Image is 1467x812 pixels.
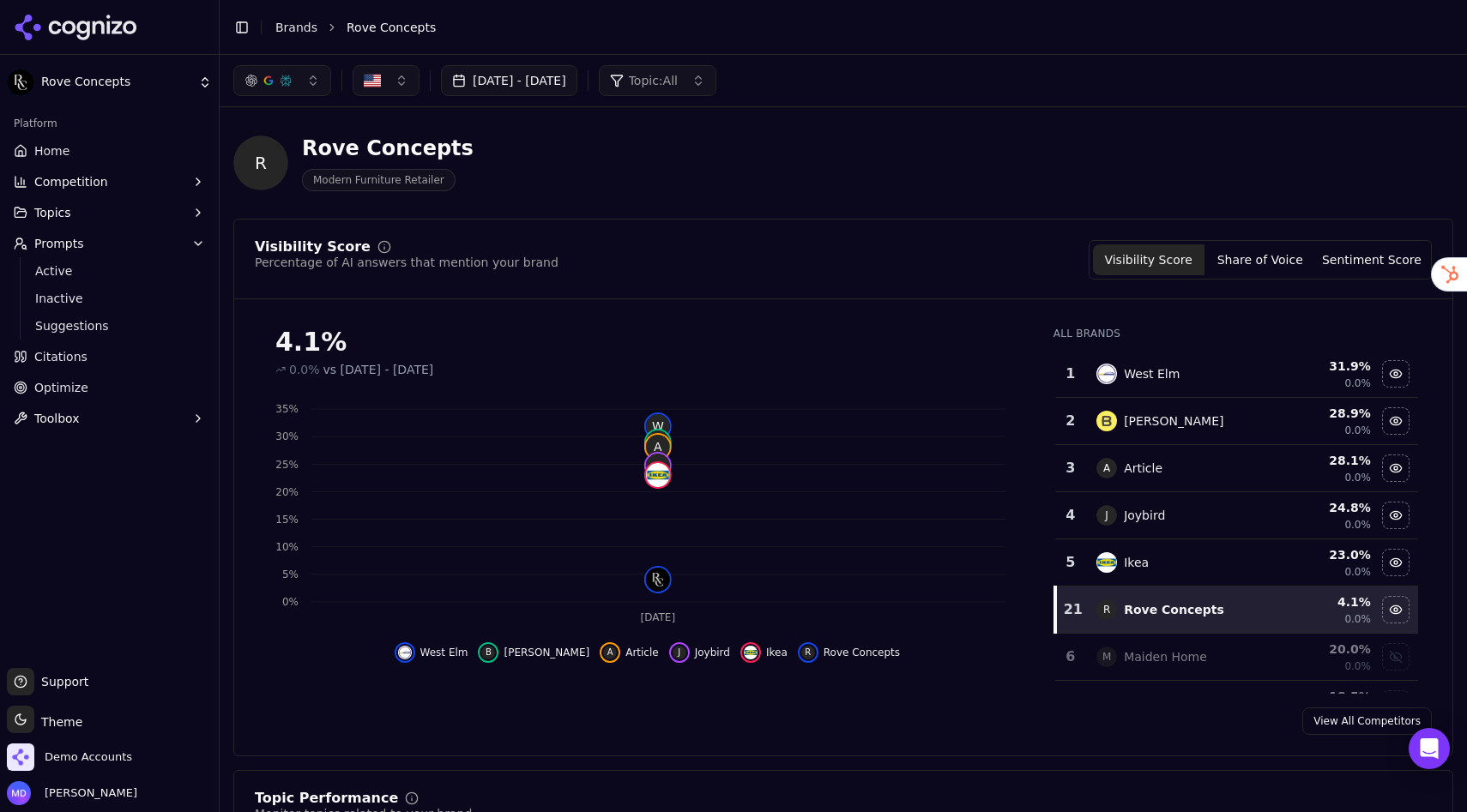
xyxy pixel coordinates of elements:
span: 0.0% [1344,376,1371,390]
span: A [603,646,617,659]
span: Ikea [766,646,788,659]
span: B [646,430,670,454]
div: 24.8 % [1277,499,1371,516]
span: Inactive [35,290,184,307]
button: Hide west elm data [1382,360,1410,388]
tr: 1west elmWest Elm31.9%0.0%Hide west elm data [1055,351,1418,398]
button: Show havenly data [1382,690,1410,718]
div: 4.1% [275,327,1019,358]
span: Rove Concepts [824,646,900,659]
div: Open Intercom Messenger [1409,728,1450,769]
span: J [646,454,670,478]
tr: 21RRove Concepts4.1%0.0%Hide rove concepts data [1055,586,1418,634]
button: Competition [7,168,212,195]
a: Inactive [28,286,191,310]
div: 31.9 % [1277,358,1371,375]
nav: breadcrumb [275,19,1419,36]
span: R [801,646,815,659]
div: 18.5 % [1277,688,1371,705]
button: Hide joybird data [669,642,730,663]
div: 4.1 % [1277,593,1371,611]
span: Rove Concepts [41,75,191,90]
button: Open organization switcher [7,743,132,771]
span: 0.0% [1344,565,1371,579]
tspan: 25% [275,459,299,471]
img: Rove Concepts [7,69,34,96]
button: Hide burrow data [478,642,589,663]
div: 6 [1062,647,1079,667]
div: Percentage of AI answers that mention your brand [255,254,558,271]
div: 4 [1062,505,1079,526]
img: ikea [744,646,758,659]
span: Optimize [34,379,88,396]
button: Open user button [7,781,137,805]
div: Rove Concepts [302,135,474,162]
a: Home [7,137,212,165]
a: Optimize [7,374,212,401]
a: Suggestions [28,314,191,338]
span: Article [625,646,659,659]
span: [PERSON_NAME] [504,646,589,659]
div: Visibility Score [255,240,371,254]
tspan: [DATE] [641,611,676,623]
button: Visibility Score [1093,244,1204,275]
span: Joybird [695,646,730,659]
a: View All Competitors [1302,707,1432,735]
div: West Elm [1124,365,1180,382]
div: Article [1124,460,1162,477]
div: 1 [1062,364,1079,384]
div: 28.9 % [1277,405,1371,422]
a: Brands [275,21,317,34]
img: burrow [1096,411,1117,431]
button: Hide article data [600,642,659,663]
tr: 2burrow[PERSON_NAME]28.9%0.0%Hide burrow data [1055,398,1418,445]
span: Toolbox [34,410,80,427]
div: 21 [1064,599,1079,620]
a: Active [28,259,191,283]
img: Demo Accounts [7,743,34,771]
button: Hide burrow data [1382,407,1410,435]
button: [DATE] - [DATE] [441,65,577,96]
span: Demo Accounts [45,749,132,765]
div: 23.0 % [1277,546,1371,563]
img: rove concepts [646,568,670,592]
div: 5 [1062,552,1079,573]
button: Hide rove concepts data [798,642,900,663]
span: Suggestions [35,317,184,334]
button: Toolbox [7,405,212,432]
span: Prompts [34,235,84,252]
span: A [1096,458,1117,478]
tspan: 5% [282,568,299,580]
button: Share of Voice [1204,244,1316,275]
a: Citations [7,343,212,370]
tr: 18.5%Show havenly data [1055,681,1418,728]
div: [PERSON_NAME] [1124,412,1223,430]
tspan: 10% [275,541,299,553]
div: Maiden Home [1124,648,1207,665]
tr: 6MMaiden Home20.0%0.0%Show maiden home data [1055,634,1418,681]
span: West Elm [420,646,468,659]
div: All Brands [1053,327,1418,340]
span: 0.0% [289,361,320,378]
span: Topics [34,204,71,221]
div: 3 [1062,458,1079,478]
span: Topic: All [629,72,678,89]
span: Home [34,142,69,159]
span: R [1096,599,1117,620]
div: 2 [1062,411,1079,431]
span: Citations [34,348,88,365]
span: J [673,646,686,659]
img: Melissa Dowd [7,781,31,805]
tspan: 30% [275,430,299,442]
button: Topics [7,199,212,226]
tr: 4JJoybird24.8%0.0%Hide joybird data [1055,492,1418,539]
div: Ikea [1124,554,1149,571]
img: west elm [398,646,412,659]
span: Modern Furniture Retailer [302,169,456,191]
div: Joybird [1124,507,1165,524]
span: 0.0% [1344,424,1371,437]
span: [PERSON_NAME] [38,785,137,801]
span: W [646,414,670,438]
tr: 5ikeaIkea23.0%0.0%Hide ikea data [1055,539,1418,586]
span: M [1096,647,1117,667]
